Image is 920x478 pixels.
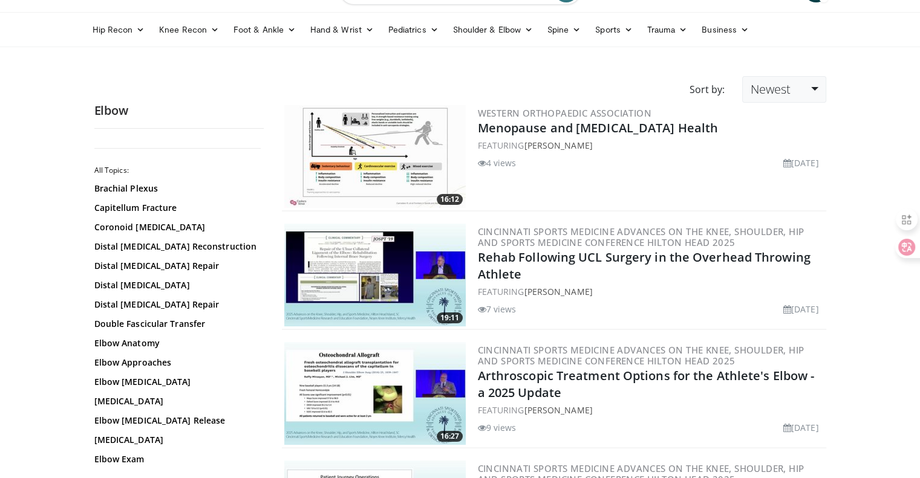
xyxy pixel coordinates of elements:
[437,431,463,442] span: 16:27
[783,303,819,315] li: [DATE]
[437,312,463,323] span: 19:11
[94,376,258,388] a: Elbow [MEDICAL_DATA]
[680,76,733,103] div: Sort by:
[437,194,463,205] span: 16:12
[152,18,226,42] a: Knee Recon
[94,202,258,214] a: Capitellum Fracture
[94,337,258,349] a: Elbow Anatomy
[478,344,804,367] a: Cincinnati Sports Medicine Advances on the Knee, Shoulder, Hip and Sports Medicine Conference Hil...
[478,303,517,315] li: 7 views
[640,18,695,42] a: Trauma
[94,241,258,253] a: Distal [MEDICAL_DATA] Reconstruction
[478,421,517,434] li: 9 views
[750,81,790,97] span: Newest
[94,453,258,465] a: Elbow Exam
[284,342,466,445] a: 16:27
[284,224,466,326] img: 6c2a2174-286d-4067-a4e0-ce15accac28f.300x170_q85_crop-smart_upscale.jpg
[94,166,261,175] h2: All Topics:
[94,318,258,330] a: Double Fascicular Transfer
[284,105,466,208] a: 16:12
[478,139,824,152] div: FEATURING
[94,395,258,407] a: [MEDICAL_DATA]
[94,299,258,311] a: Distal [MEDICAL_DATA] Repair
[94,221,258,233] a: Coronoid [MEDICAL_DATA]
[94,103,264,118] h2: Elbow
[783,157,819,169] li: [DATE]
[478,404,824,416] div: FEATURING
[284,342,466,445] img: 89553c90-5087-475f-91cf-48de66148940.300x170_q85_crop-smart_upscale.jpg
[588,18,640,42] a: Sports
[303,18,381,42] a: Hand & Wrist
[524,140,592,151] a: [PERSON_NAME]
[94,357,258,369] a: Elbow Approaches
[524,404,592,416] a: [PERSON_NAME]
[85,18,152,42] a: Hip Recon
[694,18,756,42] a: Business
[94,182,258,195] a: Brachial Plexus
[284,105,466,208] img: 6292abac-26da-42d8-beae-32fe98254ea7.300x170_q85_crop-smart_upscale.jpg
[381,18,446,42] a: Pediatrics
[94,279,258,291] a: Distal [MEDICAL_DATA]
[478,249,811,282] a: Rehab Following UCL Surgery in the Overhead Throwing Athlete
[540,18,588,42] a: Spine
[226,18,303,42] a: Foot & Ankle
[284,224,466,326] a: 19:11
[446,18,540,42] a: Shoulder & Elbow
[783,421,819,434] li: [DATE]
[94,434,258,446] a: [MEDICAL_DATA]
[94,415,258,427] a: Elbow [MEDICAL_DATA] Release
[478,157,517,169] li: 4 views
[94,260,258,272] a: Distal [MEDICAL_DATA] Repair
[478,285,824,298] div: FEATURING
[478,120,719,136] a: Menopause and [MEDICAL_DATA] Health
[524,286,592,297] a: [PERSON_NAME]
[742,76,826,103] a: Newest
[478,225,804,248] a: Cincinnati Sports Medicine Advances on the Knee, Shoulder, Hip and Sports Medicine Conference Hil...
[478,367,815,401] a: Arthroscopic Treatment Options for the Athlete's Elbow - a 2025 Update
[478,107,651,119] a: Western Orthopaedic Association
